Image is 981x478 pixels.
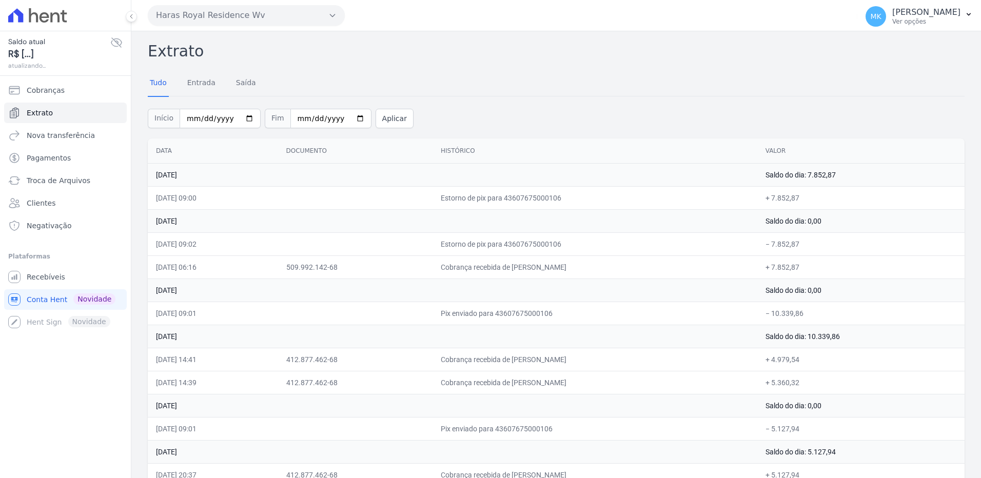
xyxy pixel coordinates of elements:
[4,267,127,287] a: Recebíveis
[892,17,960,26] p: Ver opções
[27,108,53,118] span: Extrato
[278,371,433,394] td: 412.877.462-68
[148,39,965,63] h2: Extrato
[757,163,965,186] td: Saldo do dia: 7.852,87
[757,232,965,255] td: − 7.852,87
[433,138,757,164] th: Histórico
[148,302,278,325] td: [DATE] 09:01
[4,215,127,236] a: Negativação
[4,103,127,123] a: Extrato
[148,186,278,209] td: [DATE] 09:00
[757,138,965,164] th: Valor
[757,302,965,325] td: − 10.339,86
[757,209,965,232] td: Saldo do dia: 0,00
[433,348,757,371] td: Cobrança recebida de [PERSON_NAME]
[148,417,278,440] td: [DATE] 09:01
[4,125,127,146] a: Nova transferência
[8,80,123,332] nav: Sidebar
[757,417,965,440] td: − 5.127,94
[8,250,123,263] div: Plataformas
[148,371,278,394] td: [DATE] 14:39
[433,302,757,325] td: Pix enviado para 43607675000106
[757,348,965,371] td: + 4.979,54
[148,325,757,348] td: [DATE]
[148,5,345,26] button: Haras Royal Residence Wv
[278,348,433,371] td: 412.877.462-68
[433,255,757,278] td: Cobrança recebida de [PERSON_NAME]
[148,255,278,278] td: [DATE] 06:16
[757,186,965,209] td: + 7.852,87
[8,47,110,61] span: R$ [...]
[27,130,95,141] span: Nova transferência
[433,232,757,255] td: Estorno de pix para 43607675000106
[148,70,169,97] a: Tudo
[27,85,65,95] span: Cobranças
[433,186,757,209] td: Estorno de pix para 43607675000106
[757,278,965,302] td: Saldo do dia: 0,00
[27,175,90,186] span: Troca de Arquivos
[433,417,757,440] td: Pix enviado para 43607675000106
[27,272,65,282] span: Recebíveis
[4,289,127,310] a: Conta Hent Novidade
[185,70,218,97] a: Entrada
[433,371,757,394] td: Cobrança recebida de [PERSON_NAME]
[857,2,981,31] button: MK [PERSON_NAME] Ver opções
[892,7,960,17] p: [PERSON_NAME]
[4,193,127,213] a: Clientes
[278,255,433,278] td: 509.992.142-68
[8,36,110,47] span: Saldo atual
[8,61,110,70] span: atualizando...
[148,109,180,128] span: Início
[148,394,757,417] td: [DATE]
[278,138,433,164] th: Documento
[27,294,67,305] span: Conta Hent
[148,209,757,232] td: [DATE]
[148,163,757,186] td: [DATE]
[757,325,965,348] td: Saldo do dia: 10.339,86
[27,153,71,163] span: Pagamentos
[757,371,965,394] td: + 5.360,32
[757,440,965,463] td: Saldo do dia: 5.127,94
[265,109,290,128] span: Fim
[4,80,127,101] a: Cobranças
[234,70,258,97] a: Saída
[148,232,278,255] td: [DATE] 09:02
[870,13,881,20] span: MK
[73,293,115,305] span: Novidade
[27,221,72,231] span: Negativação
[148,348,278,371] td: [DATE] 14:41
[27,198,55,208] span: Clientes
[376,109,414,128] button: Aplicar
[757,255,965,278] td: + 7.852,87
[4,170,127,191] a: Troca de Arquivos
[148,138,278,164] th: Data
[148,440,757,463] td: [DATE]
[148,278,757,302] td: [DATE]
[757,394,965,417] td: Saldo do dia: 0,00
[4,148,127,168] a: Pagamentos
